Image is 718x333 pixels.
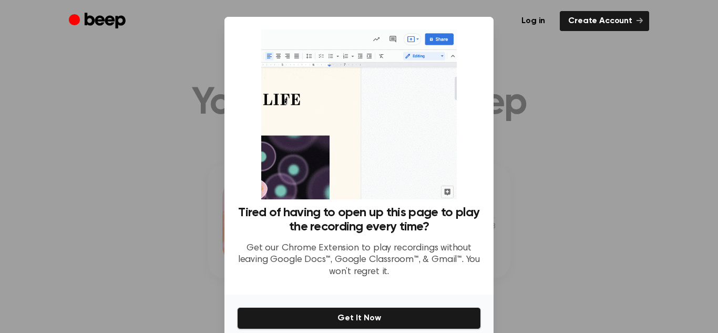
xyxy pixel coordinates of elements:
[237,243,481,278] p: Get our Chrome Extension to play recordings without leaving Google Docs™, Google Classroom™, & Gm...
[560,11,649,31] a: Create Account
[261,29,456,199] img: Beep extension in action
[513,11,553,31] a: Log in
[69,11,128,32] a: Beep
[237,206,481,234] h3: Tired of having to open up this page to play the recording every time?
[237,307,481,329] button: Get It Now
